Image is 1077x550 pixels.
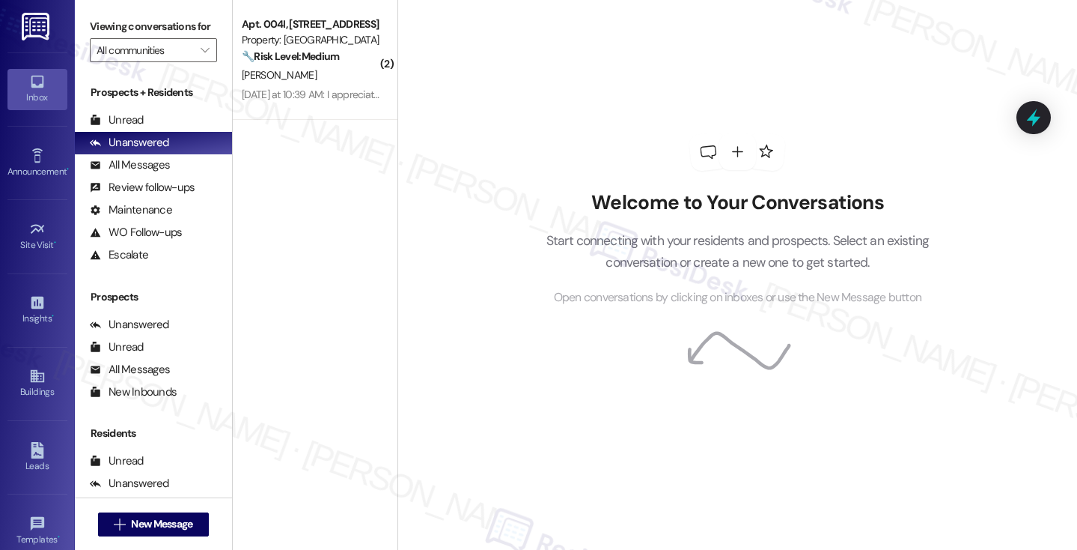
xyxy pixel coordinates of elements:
[242,49,339,63] strong: 🔧 Risk Level: Medium
[98,513,209,537] button: New Message
[90,362,170,378] div: All Messages
[7,217,67,257] a: Site Visit •
[90,15,217,38] label: Viewing conversations for
[52,311,54,321] span: •
[54,238,56,248] span: •
[90,157,170,173] div: All Messages
[58,532,60,543] span: •
[201,44,209,56] i: 
[90,135,169,151] div: Unanswered
[75,85,232,100] div: Prospects + Residents
[90,202,172,218] div: Maintenance
[90,384,177,400] div: New Inbounds
[523,230,951,273] p: Start connecting with your residents and prospects. Select an existing conversation or create a n...
[7,290,67,330] a: Insights •
[242,32,380,48] div: Property: [GEOGRAPHIC_DATA]
[75,426,232,441] div: Residents
[242,68,317,82] span: [PERSON_NAME]
[67,164,69,175] span: •
[90,339,144,355] div: Unread
[7,69,67,109] a: Inbox
[90,247,148,263] div: Escalate
[242,16,380,32] div: Apt. 004I, [STREET_ADDRESS]
[90,112,144,128] div: Unread
[22,13,52,40] img: ResiDesk Logo
[523,191,951,215] h2: Welcome to Your Conversations
[131,516,192,532] span: New Message
[90,453,144,469] div: Unread
[554,288,921,307] span: Open conversations by clicking on inboxes or use the New Message button
[7,363,67,404] a: Buildings
[114,519,125,531] i: 
[242,88,509,101] div: [DATE] at 10:39 AM: I appreciate it, and will do. Enjoy your day!
[90,317,169,333] div: Unanswered
[90,225,182,241] div: WO Follow-ups
[97,38,193,62] input: All communities
[90,180,195,196] div: Review follow-ups
[90,476,169,492] div: Unanswered
[75,289,232,305] div: Prospects
[7,438,67,478] a: Leads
